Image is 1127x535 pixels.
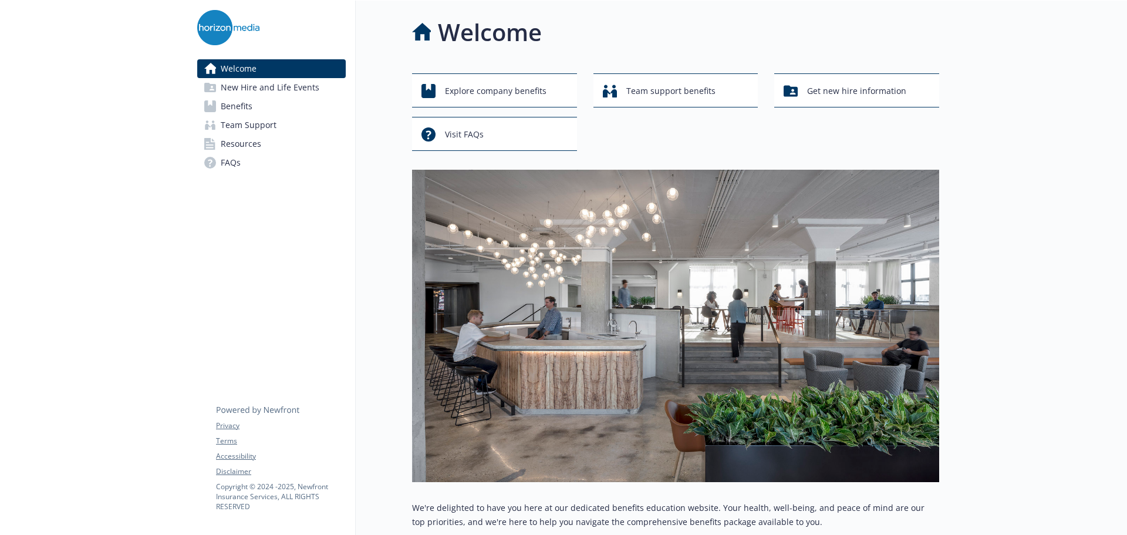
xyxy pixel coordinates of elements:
[221,59,257,78] span: Welcome
[197,116,346,134] a: Team Support
[197,78,346,97] a: New Hire and Life Events
[412,170,939,482] img: overview page banner
[593,73,758,107] button: Team support benefits
[216,482,345,512] p: Copyright © 2024 - 2025 , Newfront Insurance Services, ALL RIGHTS RESERVED
[445,80,546,102] span: Explore company benefits
[807,80,906,102] span: Get new hire information
[445,123,484,146] span: Visit FAQs
[197,153,346,172] a: FAQs
[774,73,939,107] button: Get new hire information
[221,116,276,134] span: Team Support
[221,134,261,153] span: Resources
[216,420,345,431] a: Privacy
[438,15,542,50] h1: Welcome
[221,78,319,97] span: New Hire and Life Events
[216,436,345,446] a: Terms
[412,73,577,107] button: Explore company benefits
[216,451,345,462] a: Accessibility
[216,466,345,477] a: Disclaimer
[197,134,346,153] a: Resources
[221,153,241,172] span: FAQs
[626,80,716,102] span: Team support benefits
[197,59,346,78] a: Welcome
[221,97,252,116] span: Benefits
[197,97,346,116] a: Benefits
[412,501,939,529] p: We're delighted to have you here at our dedicated benefits education website. Your health, well-b...
[412,117,577,151] button: Visit FAQs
